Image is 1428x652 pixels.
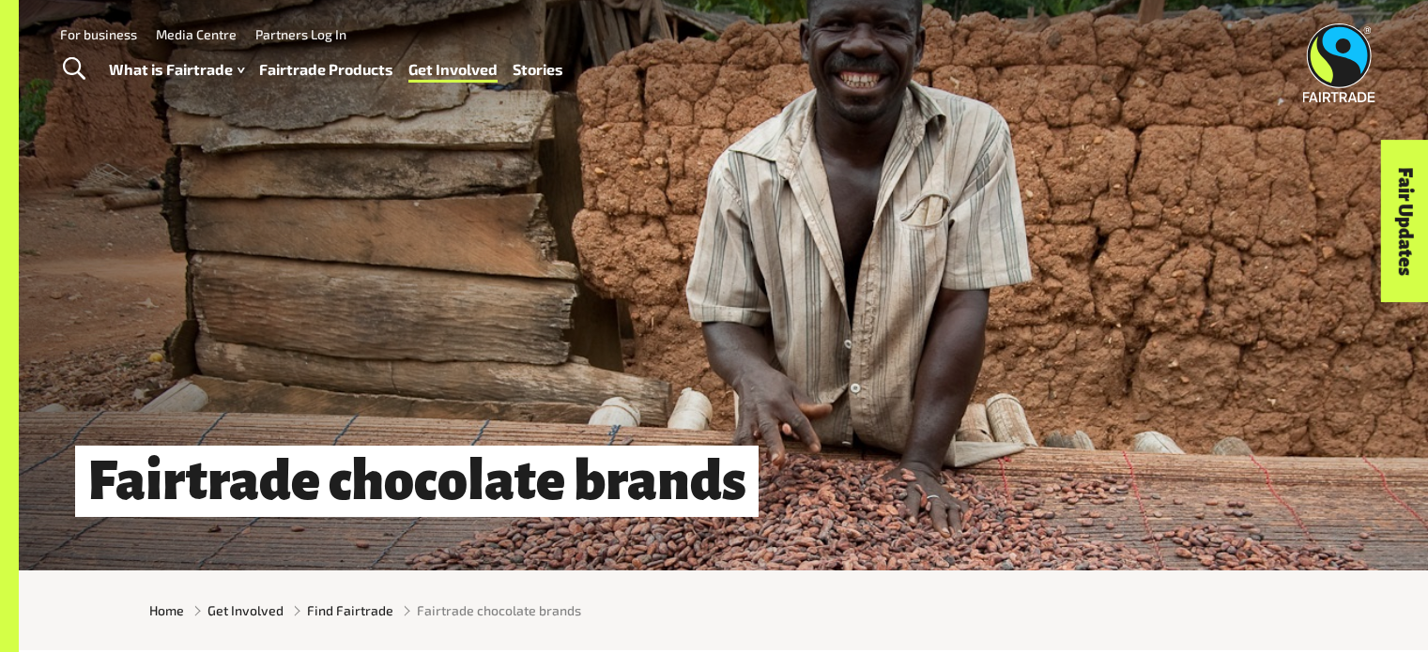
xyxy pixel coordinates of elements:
img: Fairtrade Australia New Zealand logo [1303,23,1375,102]
a: Home [149,600,184,620]
a: Partners Log In [255,26,346,42]
a: Get Involved [408,56,498,83]
a: Fairtrade Products [259,56,393,83]
a: What is Fairtrade [109,56,244,83]
a: Toggle Search [51,46,97,93]
span: Fairtrade chocolate brands [417,600,581,620]
h1: Fairtrade chocolate brands [75,446,759,518]
a: For business [60,26,137,42]
a: Media Centre [156,26,237,42]
a: Find Fairtrade [307,600,393,620]
a: Get Involved [207,600,284,620]
a: Stories [513,56,563,83]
